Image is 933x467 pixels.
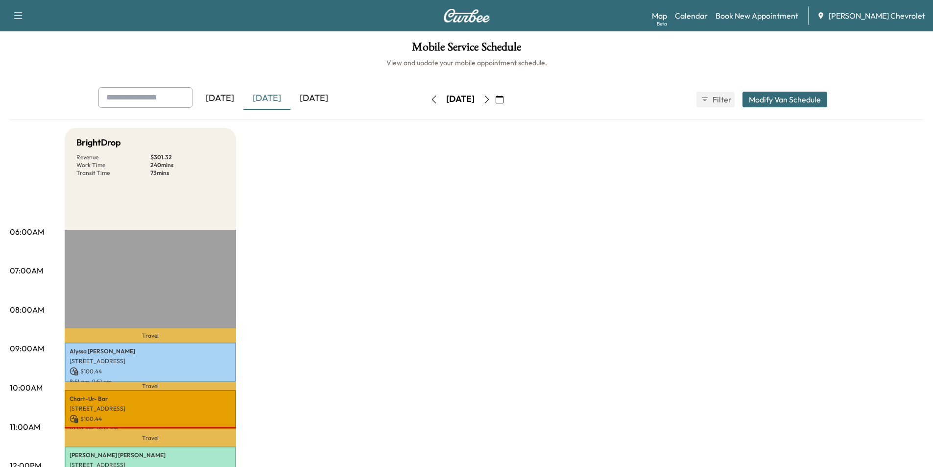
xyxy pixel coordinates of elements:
[10,304,44,316] p: 08:00AM
[76,136,121,149] h5: BrightDrop
[696,92,735,107] button: Filter
[70,451,231,459] p: [PERSON_NAME] [PERSON_NAME]
[243,87,290,110] div: [DATE]
[70,415,231,423] p: $ 100.44
[150,153,224,161] p: $ 301.32
[196,87,243,110] div: [DATE]
[10,382,43,393] p: 10:00AM
[10,41,923,58] h1: Mobile Service Schedule
[829,10,925,22] span: [PERSON_NAME] Chevrolet
[675,10,708,22] a: Calendar
[70,367,231,376] p: $ 100.44
[65,382,236,390] p: Travel
[657,20,667,27] div: Beta
[713,94,730,105] span: Filter
[150,169,224,177] p: 73 mins
[446,93,475,105] div: [DATE]
[76,161,150,169] p: Work Time
[10,58,923,68] h6: View and update your mobile appointment schedule.
[10,265,43,276] p: 07:00AM
[70,405,231,413] p: [STREET_ADDRESS]
[76,169,150,177] p: Transit Time
[716,10,798,22] a: Book New Appointment
[76,153,150,161] p: Revenue
[150,161,224,169] p: 240 mins
[70,395,231,403] p: Chart-Ur- Bar
[443,9,490,23] img: Curbee Logo
[10,226,44,238] p: 06:00AM
[65,429,236,446] p: Travel
[70,357,231,365] p: [STREET_ADDRESS]
[742,92,827,107] button: Modify Van Schedule
[10,343,44,354] p: 09:00AM
[65,328,236,342] p: Travel
[70,425,231,433] p: 10:03 am - 11:03 am
[290,87,337,110] div: [DATE]
[70,378,231,386] p: 8:51 am - 9:51 am
[70,347,231,355] p: Alyssa [PERSON_NAME]
[652,10,667,22] a: MapBeta
[10,421,40,433] p: 11:00AM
